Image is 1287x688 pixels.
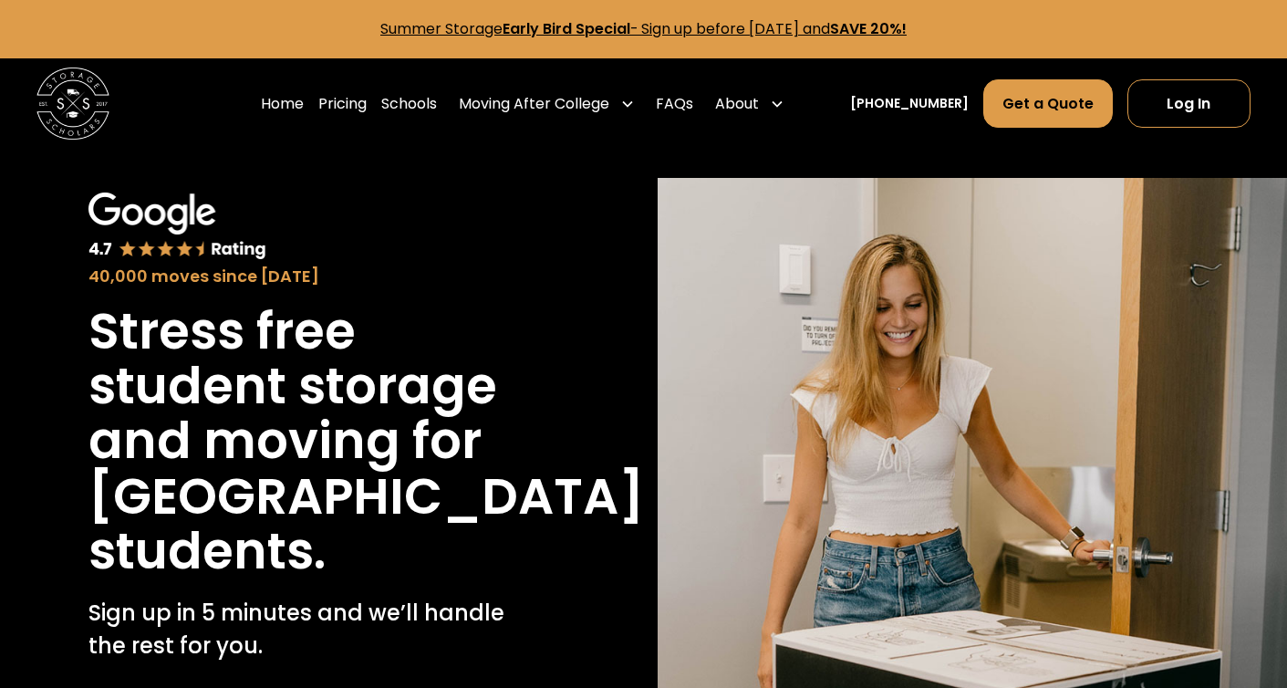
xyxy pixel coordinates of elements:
a: Summer StorageEarly Bird Special- Sign up before [DATE] andSAVE 20%! [380,18,907,39]
a: Home [261,78,304,130]
a: Pricing [318,78,367,130]
strong: Early Bird Special [503,18,630,39]
h1: Stress free student storage and moving for [88,304,542,469]
div: Moving After College [459,93,609,115]
div: About [715,93,759,115]
img: Google 4.7 star rating [88,193,266,261]
a: Log In [1127,79,1251,129]
div: 40,000 moves since [DATE] [88,265,542,289]
p: Sign up in 5 minutes and we’ll handle the rest for you. [88,597,542,662]
h1: [GEOGRAPHIC_DATA] [88,469,644,524]
div: About [708,78,792,130]
a: home [36,68,109,141]
img: Storage Scholars main logo [36,68,109,141]
a: Get a Quote [983,79,1113,129]
h1: students. [88,524,326,579]
strong: SAVE 20%! [830,18,907,39]
div: Moving After College [451,78,642,130]
a: FAQs [656,78,693,130]
a: [PHONE_NUMBER] [850,94,969,113]
a: Schools [381,78,437,130]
